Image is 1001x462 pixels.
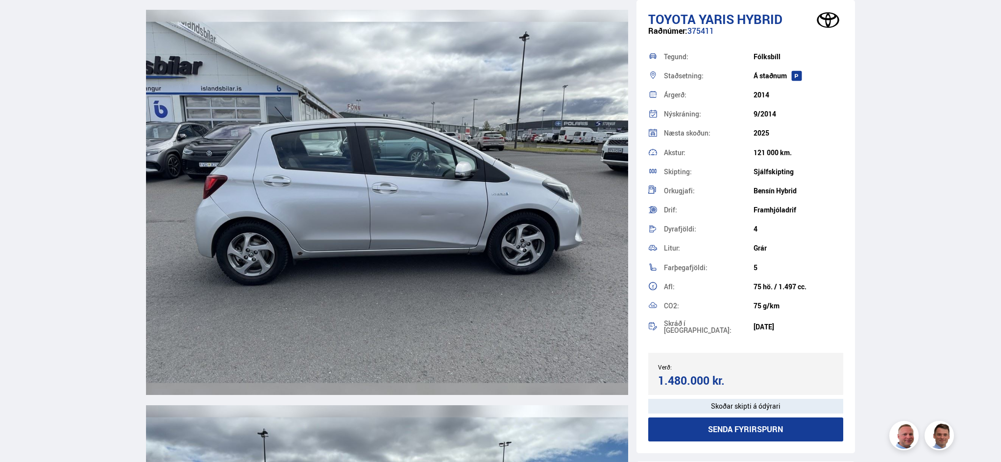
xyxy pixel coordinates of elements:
[664,245,754,252] div: Litur:
[754,244,843,252] div: Grár
[754,149,843,157] div: 121 000 km.
[664,320,754,334] div: Skráð í [GEOGRAPHIC_DATA]:
[8,4,37,33] button: Opna LiveChat spjallviðmót
[699,10,782,28] span: Yaris HYBRID
[664,111,754,117] div: Nýskráning:
[664,226,754,232] div: Dyrafjöldi:
[648,417,844,441] button: Senda fyrirspurn
[664,302,754,309] div: CO2:
[658,374,743,387] div: 1.480.000 kr.
[664,92,754,98] div: Árgerð:
[754,323,843,331] div: [DATE]
[648,399,844,414] div: Skoðar skipti á ódýrari
[754,72,843,80] div: Á staðnum
[754,53,843,61] div: Fólksbíll
[754,187,843,195] div: Bensín Hybrid
[754,225,843,233] div: 4
[648,25,687,36] span: Raðnúmer:
[648,26,844,46] div: 375411
[808,5,848,35] img: brand logo
[648,10,696,28] span: Toyota
[664,149,754,156] div: Akstur:
[754,168,843,176] div: Sjálfskipting
[754,302,843,310] div: 75 g/km
[664,168,754,175] div: Skipting:
[664,130,754,137] div: Næsta skoðun:
[664,53,754,60] div: Tegund:
[891,422,920,452] img: siFngHWaQ9KaOqBr.png
[658,364,746,370] div: Verð:
[664,283,754,290] div: Afl:
[664,207,754,213] div: Drif:
[664,264,754,271] div: Farþegafjöldi:
[754,206,843,214] div: Framhjóladrif
[754,283,843,291] div: 75 hö. / 1.497 cc.
[664,72,754,79] div: Staðsetning:
[754,110,843,118] div: 9/2014
[146,10,628,395] img: 3467568.jpeg
[754,91,843,99] div: 2014
[926,422,955,452] img: FbJEzSuNWCJXmdc-.webp
[754,129,843,137] div: 2025
[664,187,754,194] div: Orkugjafi:
[754,264,843,272] div: 5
